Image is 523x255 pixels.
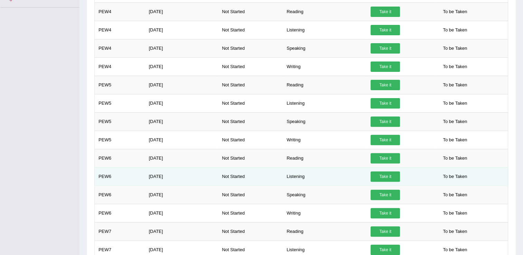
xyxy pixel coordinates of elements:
span: To be Taken [439,25,470,35]
td: Writing [283,57,367,76]
td: Not Started [218,76,283,94]
td: PEW6 [95,167,145,186]
td: Writing [283,204,367,222]
td: [DATE] [145,204,218,222]
td: [DATE] [145,76,218,94]
td: Not Started [218,39,283,57]
td: PEW5 [95,76,145,94]
td: PEW6 [95,186,145,204]
a: Take it [371,62,400,72]
td: Not Started [218,167,283,186]
td: PEW4 [95,39,145,57]
td: PEW4 [95,21,145,39]
td: PEW6 [95,149,145,167]
a: Take it [371,226,400,237]
span: To be Taken [439,245,470,255]
td: PEW4 [95,57,145,76]
td: [DATE] [145,57,218,76]
span: To be Taken [439,135,470,145]
td: Not Started [218,21,283,39]
td: Not Started [218,149,283,167]
span: To be Taken [439,98,470,108]
td: Speaking [283,112,367,131]
a: Take it [371,7,400,17]
td: [DATE] [145,186,218,204]
td: PEW5 [95,131,145,149]
td: Listening [283,21,367,39]
span: To be Taken [439,7,470,17]
td: Not Started [218,222,283,240]
td: Not Started [218,57,283,76]
td: [DATE] [145,39,218,57]
span: To be Taken [439,208,470,218]
td: Reading [283,149,367,167]
td: Speaking [283,186,367,204]
td: Listening [283,94,367,112]
span: To be Taken [439,116,470,127]
td: Reading [283,222,367,240]
td: [DATE] [145,112,218,131]
td: Listening [283,167,367,186]
td: [DATE] [145,94,218,112]
td: Speaking [283,39,367,57]
span: To be Taken [439,62,470,72]
span: To be Taken [439,80,470,90]
td: [DATE] [145,167,218,186]
td: PEW7 [95,222,145,240]
td: Not Started [218,94,283,112]
a: Take it [371,190,400,200]
td: PEW5 [95,112,145,131]
a: Take it [371,80,400,90]
td: [DATE] [145,21,218,39]
td: Reading [283,76,367,94]
span: To be Taken [439,226,470,237]
td: Not Started [218,204,283,222]
td: Not Started [218,131,283,149]
td: Reading [283,2,367,21]
td: PEW4 [95,2,145,21]
a: Take it [371,43,400,54]
td: PEW6 [95,204,145,222]
td: [DATE] [145,222,218,240]
td: [DATE] [145,149,218,167]
span: To be Taken [439,190,470,200]
a: Take it [371,116,400,127]
a: Take it [371,208,400,218]
td: PEW5 [95,94,145,112]
a: Take it [371,245,400,255]
td: [DATE] [145,131,218,149]
a: Take it [371,135,400,145]
a: Take it [371,25,400,35]
td: [DATE] [145,2,218,21]
td: Not Started [218,186,283,204]
span: To be Taken [439,171,470,182]
span: To be Taken [439,43,470,54]
td: Not Started [218,112,283,131]
span: To be Taken [439,153,470,163]
a: Take it [371,153,400,163]
a: Take it [371,98,400,108]
a: Take it [371,171,400,182]
td: Not Started [218,2,283,21]
td: Writing [283,131,367,149]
